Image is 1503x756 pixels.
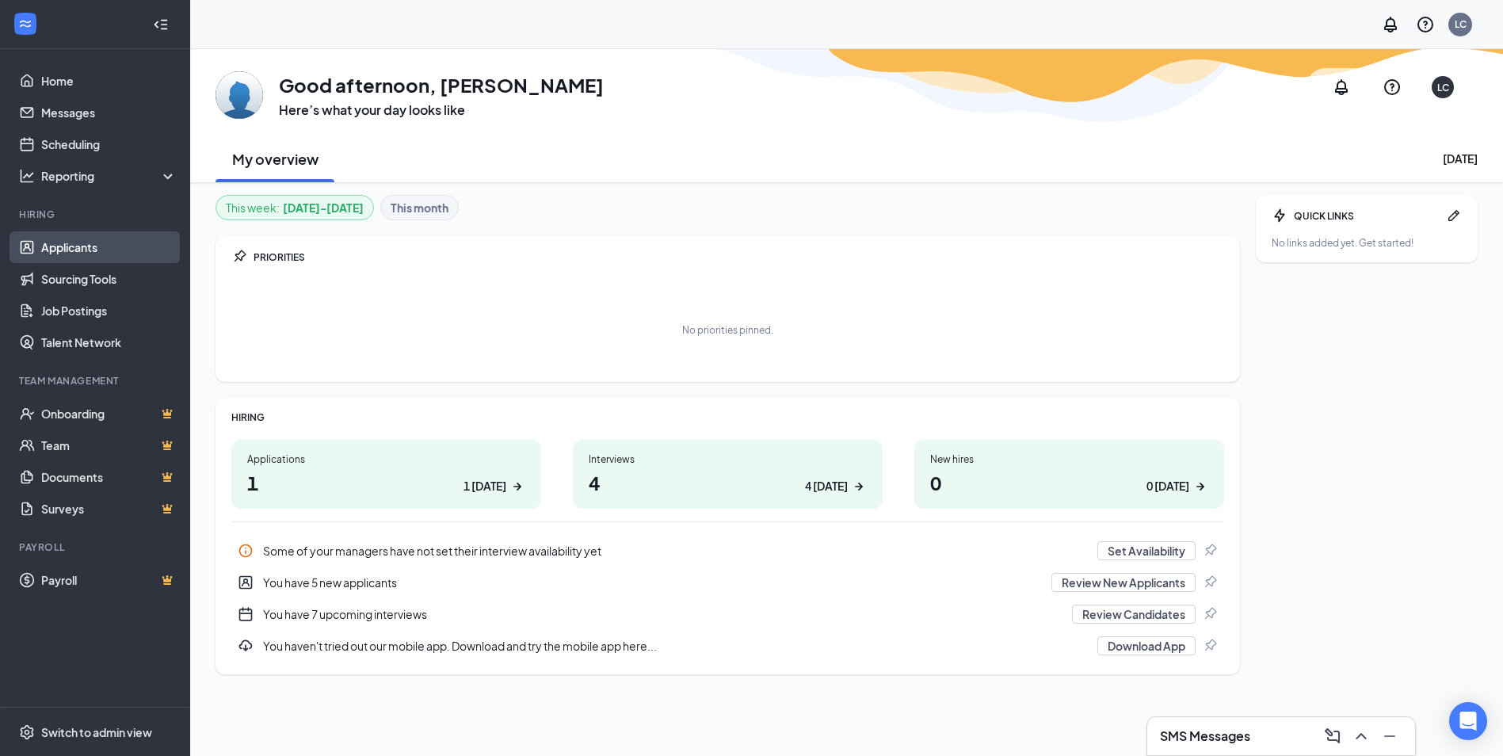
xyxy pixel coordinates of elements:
[231,535,1224,567] a: InfoSome of your managers have not set their interview availability yetSet AvailabilityPin
[41,326,177,358] a: Talent Network
[19,724,35,740] svg: Settings
[1455,17,1467,31] div: LC
[41,263,177,295] a: Sourcing Tools
[1446,208,1462,223] svg: Pen
[41,564,177,596] a: PayrollCrown
[1051,573,1196,592] button: Review New Applicants
[1097,636,1196,655] button: Download App
[263,575,1042,590] div: You have 5 new applicants
[238,543,254,559] svg: Info
[231,440,541,509] a: Applications11 [DATE]ArrowRight
[1381,15,1400,34] svg: Notifications
[231,410,1224,424] div: HIRING
[231,249,247,265] svg: Pin
[279,71,604,98] h1: Good afternoon, [PERSON_NAME]
[231,535,1224,567] div: Some of your managers have not set their interview availability yet
[231,598,1224,630] div: You have 7 upcoming interviews
[279,101,604,119] h3: Here’s what your day looks like
[216,71,263,119] img: Lori Carey
[231,567,1224,598] div: You have 5 new applicants
[247,469,525,496] h1: 1
[1332,78,1351,97] svg: Notifications
[930,469,1208,496] h1: 0
[263,606,1062,622] div: You have 7 upcoming interviews
[851,479,867,494] svg: ArrowRight
[238,606,254,622] svg: CalendarNew
[41,398,177,430] a: OnboardingCrown
[463,478,506,494] div: 1 [DATE]
[238,575,254,590] svg: UserEntity
[1192,479,1208,494] svg: ArrowRight
[283,199,364,216] b: [DATE] - [DATE]
[232,149,319,169] h2: My overview
[19,374,174,388] div: Team Management
[254,250,1224,264] div: PRIORITIES
[41,231,177,263] a: Applicants
[41,97,177,128] a: Messages
[1146,478,1189,494] div: 0 [DATE]
[1380,727,1399,746] svg: Minimize
[1097,541,1196,560] button: Set Availability
[805,478,848,494] div: 4 [DATE]
[1443,151,1478,166] div: [DATE]
[41,430,177,461] a: TeamCrown
[1383,78,1402,97] svg: QuestionInfo
[1323,727,1342,746] svg: ComposeMessage
[19,168,35,184] svg: Analysis
[1272,208,1287,223] svg: Bolt
[1072,605,1196,624] button: Review Candidates
[930,452,1208,466] div: New hires
[41,493,177,525] a: SurveysCrown
[19,540,174,554] div: Payroll
[1160,727,1250,745] h3: SMS Messages
[17,16,33,32] svg: WorkstreamLogo
[19,208,174,221] div: Hiring
[682,323,773,337] div: No priorities pinned.
[1202,638,1218,654] svg: Pin
[231,630,1224,662] a: DownloadYou haven't tried out our mobile app. Download and try the mobile app here...Download AppPin
[914,440,1224,509] a: New hires00 [DATE]ArrowRight
[509,479,525,494] svg: ArrowRight
[1352,727,1371,746] svg: ChevronUp
[589,452,867,466] div: Interviews
[1272,236,1462,250] div: No links added yet. Get started!
[41,65,177,97] a: Home
[263,543,1088,559] div: Some of your managers have not set their interview availability yet
[1202,606,1218,622] svg: Pin
[238,638,254,654] svg: Download
[1416,15,1435,34] svg: QuestionInfo
[41,724,152,740] div: Switch to admin view
[247,452,525,466] div: Applications
[1320,724,1345,749] button: ComposeMessage
[1202,575,1218,590] svg: Pin
[231,630,1224,662] div: You haven't tried out our mobile app. Download and try the mobile app here...
[391,199,448,216] b: This month
[1349,724,1374,749] button: ChevronUp
[231,567,1224,598] a: UserEntityYou have 5 new applicantsReview New ApplicantsPin
[41,295,177,326] a: Job Postings
[1437,81,1449,94] div: LC
[1294,209,1440,223] div: QUICK LINKS
[41,128,177,160] a: Scheduling
[231,598,1224,630] a: CalendarNewYou have 7 upcoming interviewsReview CandidatesPin
[263,638,1088,654] div: You haven't tried out our mobile app. Download and try the mobile app here...
[41,168,177,184] div: Reporting
[1202,543,1218,559] svg: Pin
[573,440,883,509] a: Interviews44 [DATE]ArrowRight
[226,199,364,216] div: This week :
[1377,724,1402,749] button: Minimize
[153,17,169,32] svg: Collapse
[589,469,867,496] h1: 4
[1449,702,1487,740] div: Open Intercom Messenger
[41,461,177,493] a: DocumentsCrown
